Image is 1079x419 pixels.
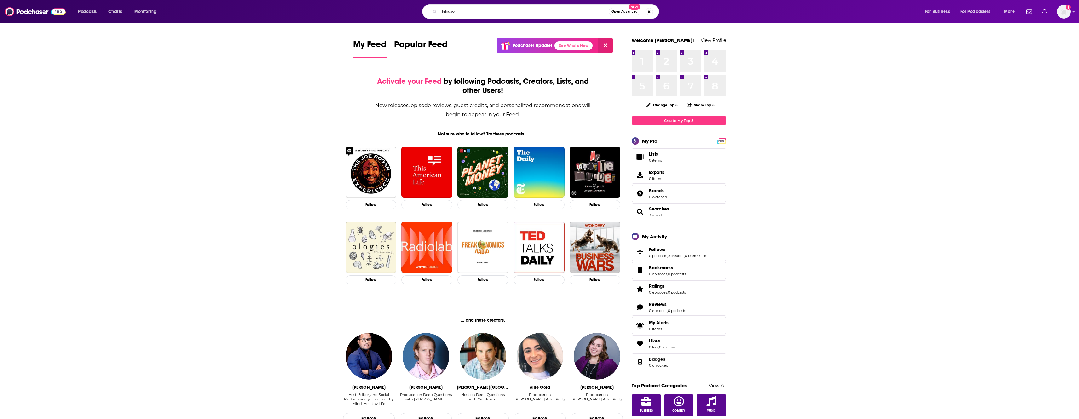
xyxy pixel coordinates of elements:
span: Likes [632,335,726,352]
span: Exports [649,169,664,175]
span: My Alerts [649,320,669,325]
a: Business Wars [570,222,621,273]
a: Follows [634,248,646,257]
span: 0 items [649,158,662,163]
div: Producer on Elvis Duran's After Party [514,393,566,406]
a: View Profile [701,37,726,43]
div: Producer on [PERSON_NAME] After Party [514,393,566,401]
button: Follow [514,200,565,209]
a: My Favorite Murder with Karen Kilgariff and Georgia Hardstark [570,147,621,198]
a: My Feed [353,39,387,58]
span: More [1004,7,1015,16]
img: Allie Gold [517,333,563,380]
span: For Podcasters [960,7,990,16]
span: Searches [632,203,726,220]
a: Welcome [PERSON_NAME]! [632,37,694,43]
a: View All [709,382,726,388]
span: Badges [649,356,665,362]
a: Searches [634,207,646,216]
span: 0 items [649,327,669,331]
span: Music [707,409,716,413]
img: Podchaser - Follow, Share and Rate Podcasts [5,6,66,18]
span: Exports [634,171,646,180]
button: Follow [401,275,452,284]
span: Comedy [672,409,685,413]
a: Reviews [649,301,686,307]
a: Badges [649,356,668,362]
div: Host on Deep Questions with Cal Newp… [457,393,509,406]
a: 0 users [685,254,697,258]
a: Likes [649,338,675,344]
img: Avik Chakraborty [346,333,392,380]
div: Allie Gold [530,385,550,390]
span: Popular Feed [394,39,448,54]
span: For Business [925,7,950,16]
a: 0 podcasts [668,272,686,276]
span: Follows [649,247,665,252]
span: Ratings [632,280,726,297]
span: Likes [649,338,660,344]
div: New releases, episode reviews, guest credits, and personalized recommendations will begin to appe... [375,101,591,119]
div: by following Podcasts, Creators, Lists, and other Users! [375,77,591,95]
a: Ratings [649,283,686,289]
a: 0 lists [649,345,658,349]
img: This American Life [401,147,452,198]
a: Show notifications dropdown [1024,6,1035,17]
img: Deanna Moore [574,333,620,380]
a: See What's New [554,41,593,50]
div: My Activity [642,233,667,239]
img: Planet Money [457,147,508,198]
span: Open Advanced [611,10,638,13]
div: Deanna Moore [580,385,614,390]
a: Music [697,394,726,416]
span: Bookmarks [649,265,673,271]
span: New [629,4,640,10]
button: Follow [346,200,397,209]
button: Change Top 8 [643,101,682,109]
div: My Pro [642,138,657,144]
a: 0 creators [668,254,684,258]
input: Search podcasts, credits, & more... [439,7,609,17]
span: Lists [649,151,662,157]
a: 0 lists [697,254,707,258]
button: Follow [457,275,508,284]
div: Host, Editor, and Social Media Manager on Healthy Mind, Healthy Life [343,393,395,406]
span: Brands [649,188,664,193]
a: Ratings [634,284,646,293]
span: , [684,254,685,258]
img: The Joe Rogan Experience [346,147,397,198]
a: 0 watched [649,195,667,199]
button: Open AdvancedNew [609,8,640,15]
a: Badges [634,358,646,366]
button: Follow [346,275,397,284]
img: Cal Newport [460,333,506,380]
div: Host on Deep Questions with Cal Newp… [457,393,509,401]
button: Follow [401,200,452,209]
svg: Add a profile image [1066,5,1071,10]
a: 0 episodes [649,272,667,276]
img: Ologies with Alie Ward [346,222,397,273]
span: Business [640,409,653,413]
span: Activate your Feed [377,77,442,86]
a: Popular Feed [394,39,448,58]
a: Top Podcast Categories [632,382,687,388]
a: My Alerts [632,317,726,334]
div: Search podcasts, credits, & more... [428,4,665,19]
div: ... and these creators. [343,318,623,323]
a: 0 podcasts [668,290,686,295]
button: Follow [457,200,508,209]
button: Follow [570,200,621,209]
button: open menu [1000,7,1023,17]
img: Freakonomics Radio [457,222,508,273]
